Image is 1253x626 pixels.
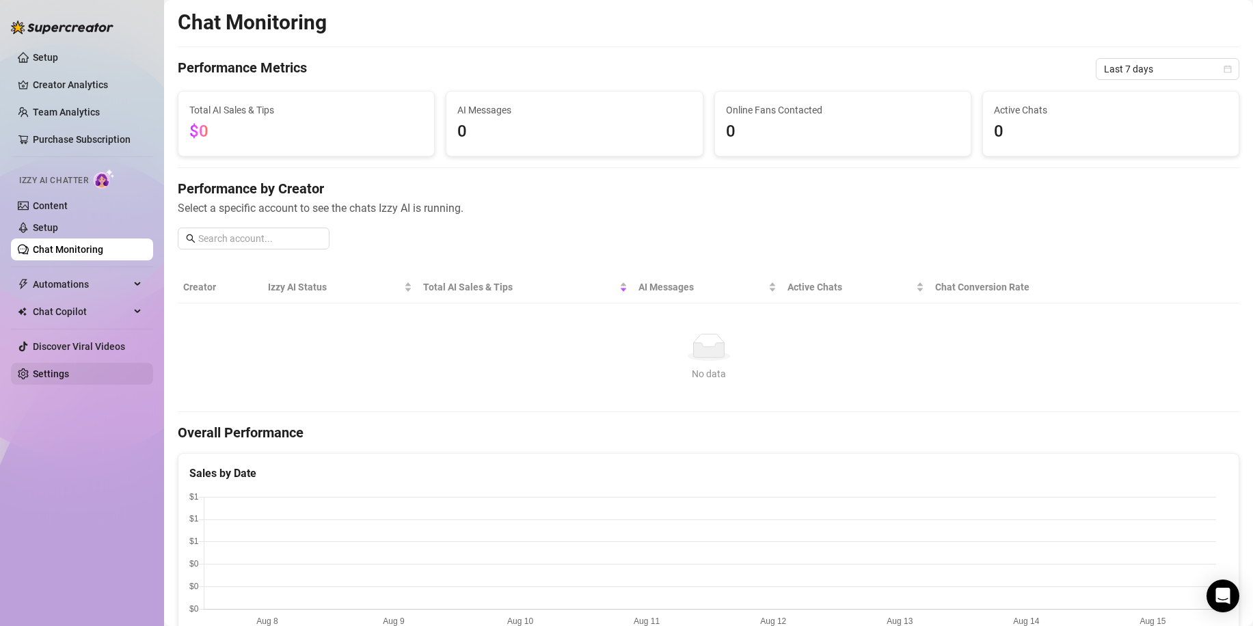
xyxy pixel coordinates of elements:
[1207,580,1239,612] div: Open Intercom Messenger
[994,103,1228,118] span: Active Chats
[178,423,1239,442] h4: Overall Performance
[633,271,782,303] th: AI Messages
[198,231,321,246] input: Search account...
[726,119,960,145] span: 0
[11,21,113,34] img: logo-BBDzfeDw.svg
[33,341,125,352] a: Discover Viral Videos
[262,271,418,303] th: Izzy AI Status
[178,58,307,80] h4: Performance Metrics
[178,200,1239,217] span: Select a specific account to see the chats Izzy AI is running.
[18,279,29,290] span: thunderbolt
[33,301,130,323] span: Chat Copilot
[178,179,1239,198] h4: Performance by Creator
[189,366,1228,381] div: No data
[33,368,69,379] a: Settings
[189,122,208,141] span: $0
[33,107,100,118] a: Team Analytics
[33,200,68,211] a: Content
[189,465,1228,482] div: Sales by Date
[726,103,960,118] span: Online Fans Contacted
[268,280,402,295] span: Izzy AI Status
[33,273,130,295] span: Automations
[189,103,423,118] span: Total AI Sales & Tips
[1104,59,1231,79] span: Last 7 days
[782,271,930,303] th: Active Chats
[33,134,131,145] a: Purchase Subscription
[178,10,327,36] h2: Chat Monitoring
[787,280,913,295] span: Active Chats
[994,119,1228,145] span: 0
[186,234,196,243] span: search
[33,74,142,96] a: Creator Analytics
[19,174,88,187] span: Izzy AI Chatter
[638,280,766,295] span: AI Messages
[1224,65,1232,73] span: calendar
[33,52,58,63] a: Setup
[33,222,58,233] a: Setup
[33,244,103,255] a: Chat Monitoring
[457,103,691,118] span: AI Messages
[457,119,691,145] span: 0
[418,271,633,303] th: Total AI Sales & Tips
[423,280,617,295] span: Total AI Sales & Tips
[930,271,1133,303] th: Chat Conversion Rate
[18,307,27,316] img: Chat Copilot
[94,169,115,189] img: AI Chatter
[178,271,262,303] th: Creator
